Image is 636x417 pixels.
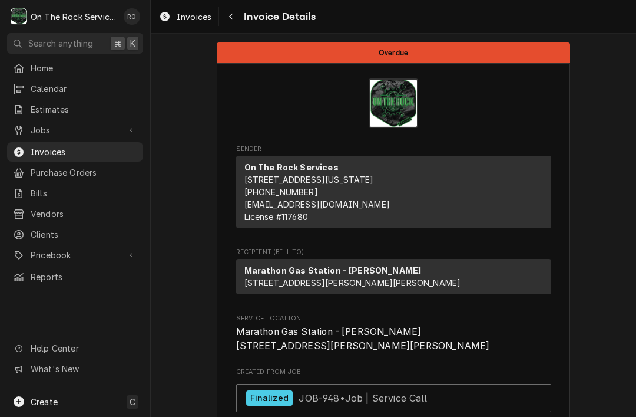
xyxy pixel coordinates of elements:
[7,163,143,182] a: Purchase Orders
[31,342,136,354] span: Help Center
[244,199,390,209] a: [EMAIL_ADDRESS][DOMAIN_NAME]
[244,265,422,275] strong: Marathon Gas Station - [PERSON_NAME]
[240,9,315,25] span: Invoice Details
[379,49,408,57] span: Overdue
[177,11,211,23] span: Invoices
[31,271,137,283] span: Reports
[236,326,490,352] span: Marathon Gas Station - [PERSON_NAME] [STREET_ADDRESS][PERSON_NAME][PERSON_NAME]
[31,187,137,199] span: Bills
[244,187,318,197] a: [PHONE_NUMBER]
[31,62,137,74] span: Home
[7,245,143,265] a: Go to Pricebook
[124,8,140,25] div: RO
[221,7,240,26] button: Navigate back
[31,208,137,220] span: Vendors
[7,339,143,358] a: Go to Help Center
[236,156,551,228] div: Sender
[217,42,570,63] div: Status
[31,166,137,179] span: Purchase Orders
[236,145,551,154] span: Sender
[299,392,427,403] span: JOB-948 • Job | Service Call
[246,390,293,406] div: Finalized
[7,79,143,98] a: Calendar
[31,146,137,158] span: Invoices
[31,228,137,241] span: Clients
[7,33,143,54] button: Search anything⌘K
[28,37,93,50] span: Search anything
[31,103,137,116] span: Estimates
[236,259,551,294] div: Recipient (Bill To)
[7,183,143,203] a: Bills
[11,8,27,25] div: On The Rock Services's Avatar
[236,367,551,377] span: Created From Job
[244,212,308,222] span: License # 117680
[236,325,551,353] span: Service Location
[7,58,143,78] a: Home
[236,156,551,233] div: Sender
[130,37,135,50] span: K
[31,397,58,407] span: Create
[236,314,551,323] span: Service Location
[7,100,143,119] a: Estimates
[124,8,140,25] div: Rich Ortega's Avatar
[7,267,143,287] a: Reports
[7,225,143,244] a: Clients
[236,259,551,299] div: Recipient (Bill To)
[7,359,143,379] a: Go to What's New
[236,248,551,300] div: Invoice Recipient
[236,384,551,413] a: View Job
[31,11,117,23] div: On The Rock Services
[114,37,122,50] span: ⌘
[7,120,143,140] a: Go to Jobs
[236,314,551,353] div: Service Location
[7,204,143,224] a: Vendors
[11,8,27,25] div: O
[154,7,216,27] a: Invoices
[31,124,120,136] span: Jobs
[244,162,339,172] strong: On The Rock Services
[236,145,551,234] div: Invoice Sender
[31,83,137,95] span: Calendar
[236,248,551,257] span: Recipient (Bill To)
[130,396,135,408] span: C
[244,278,461,288] span: [STREET_ADDRESS][PERSON_NAME][PERSON_NAME]
[369,78,418,128] img: Logo
[7,142,143,162] a: Invoices
[31,249,120,261] span: Pricebook
[244,175,374,185] span: [STREET_ADDRESS][US_STATE]
[31,363,136,375] span: What's New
